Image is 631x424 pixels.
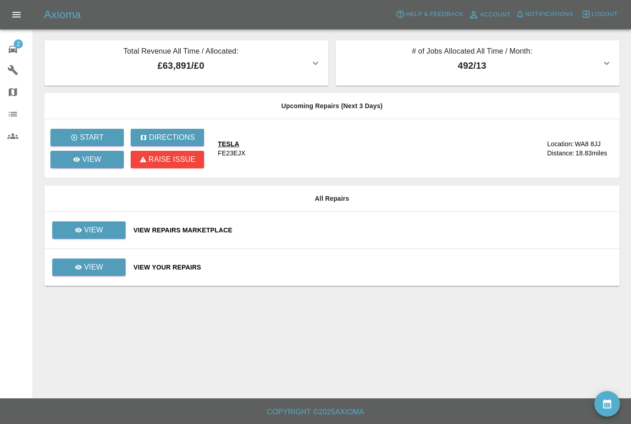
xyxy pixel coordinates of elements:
[50,129,124,146] button: Start
[52,221,126,239] a: View
[466,7,513,22] a: Account
[44,40,328,86] button: Total Revenue All Time / Allocated:£63,891/£0
[547,139,612,158] a: Location:WA8 8JJDistance:18.83miles
[82,154,101,165] p: View
[592,9,618,20] span: Logout
[52,59,310,72] p: £63,891 / £0
[7,406,624,418] h6: Copyright © 2025 Axioma
[44,186,620,212] th: All Repairs
[50,151,124,168] a: View
[149,132,195,143] p: Directions
[576,149,612,158] div: 18.83 miles
[480,10,511,20] span: Account
[406,9,463,20] span: Help & Feedback
[52,263,126,270] a: View
[84,262,103,273] p: View
[14,39,23,49] span: 2
[6,4,28,26] button: Open drawer
[52,226,126,233] a: View
[336,40,620,86] button: # of Jobs Allocated All Time / Month:492/13
[218,149,245,158] div: FE23EJX
[131,151,204,168] button: Raise issue
[393,7,465,22] button: Help & Feedback
[218,139,245,149] div: TESLA
[52,259,126,276] a: View
[594,391,620,417] button: availability
[513,7,576,22] button: Notifications
[579,7,620,22] button: Logout
[526,9,573,20] span: Notifications
[131,129,204,146] button: Directions
[133,263,612,272] a: View Your Repairs
[343,59,601,72] p: 492 / 13
[133,226,612,235] a: View Repairs Marketplace
[575,139,601,149] div: WA8 8JJ
[84,225,103,236] p: View
[44,7,81,22] h5: Axioma
[52,46,310,59] p: Total Revenue All Time / Allocated:
[547,149,575,158] div: Distance:
[218,139,540,158] a: TESLAFE23EJX
[44,93,620,119] th: Upcoming Repairs (Next 3 Days)
[343,46,601,59] p: # of Jobs Allocated All Time / Month:
[149,154,195,165] p: Raise issue
[547,139,574,149] div: Location:
[80,132,104,143] p: Start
